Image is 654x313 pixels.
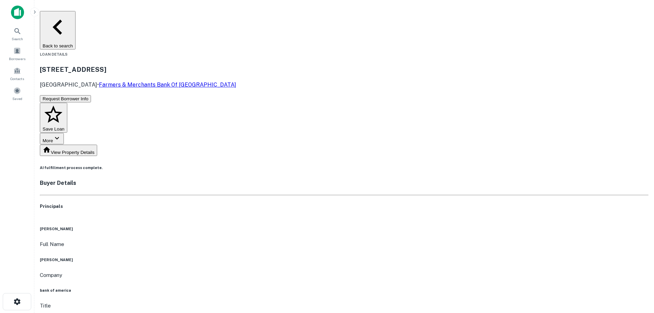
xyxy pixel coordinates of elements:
a: Contacts [2,64,32,83]
button: Request Borrower Info [40,95,91,102]
iframe: Chat Widget [620,258,654,291]
button: Save Loan [40,103,67,133]
p: Company [40,271,649,279]
h5: Principals [40,203,649,210]
span: Saved [12,96,22,101]
h6: [PERSON_NAME] [40,226,649,232]
a: Borrowers [2,44,32,63]
h3: [STREET_ADDRESS] [40,65,236,74]
a: Search [2,24,32,43]
p: Title [40,302,649,310]
button: More [40,133,64,144]
img: capitalize-icon.png [11,5,24,19]
h4: Buyer Details [40,179,649,187]
a: Farmers & Merchants Bank Of [GEOGRAPHIC_DATA] [99,81,236,88]
button: Back to search [40,11,76,49]
span: Borrowers [9,56,25,62]
h6: [PERSON_NAME] [40,257,649,262]
button: View Property Details [40,145,97,156]
span: Contacts [10,76,24,81]
span: Search [12,36,23,42]
a: Saved [2,84,32,103]
h6: bank of america [40,288,649,293]
p: [GEOGRAPHIC_DATA] • [40,81,236,89]
p: Full Name [40,240,649,248]
h6: AI fulfillment process complete. [40,165,649,170]
span: Loan Details [40,52,68,56]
